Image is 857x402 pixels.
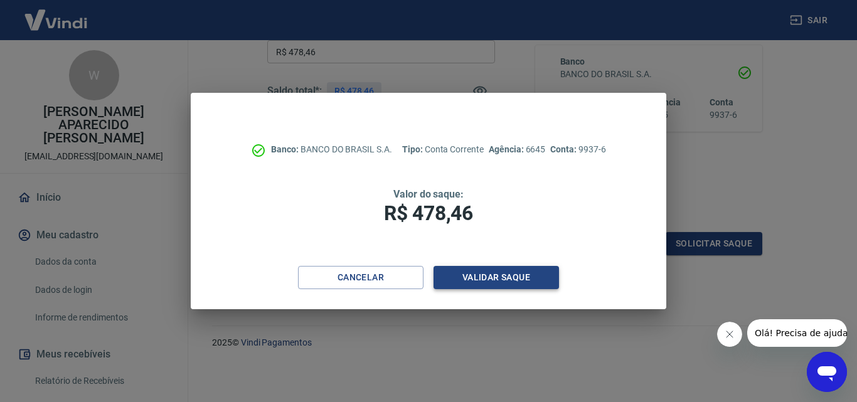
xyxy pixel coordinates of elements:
span: Valor do saque: [393,188,464,200]
span: Agência: [489,144,526,154]
span: Conta: [550,144,578,154]
span: Banco: [271,144,301,154]
p: 9937-6 [550,143,605,156]
iframe: Botão para abrir a janela de mensagens [807,352,847,392]
iframe: Mensagem da empresa [747,319,847,347]
button: Validar saque [434,266,559,289]
button: Cancelar [298,266,423,289]
iframe: Fechar mensagem [717,322,742,347]
p: Conta Corrente [402,143,484,156]
p: 6645 [489,143,545,156]
span: Tipo: [402,144,425,154]
p: BANCO DO BRASIL S.A. [271,143,392,156]
span: Olá! Precisa de ajuda? [8,9,105,19]
span: R$ 478,46 [384,201,473,225]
